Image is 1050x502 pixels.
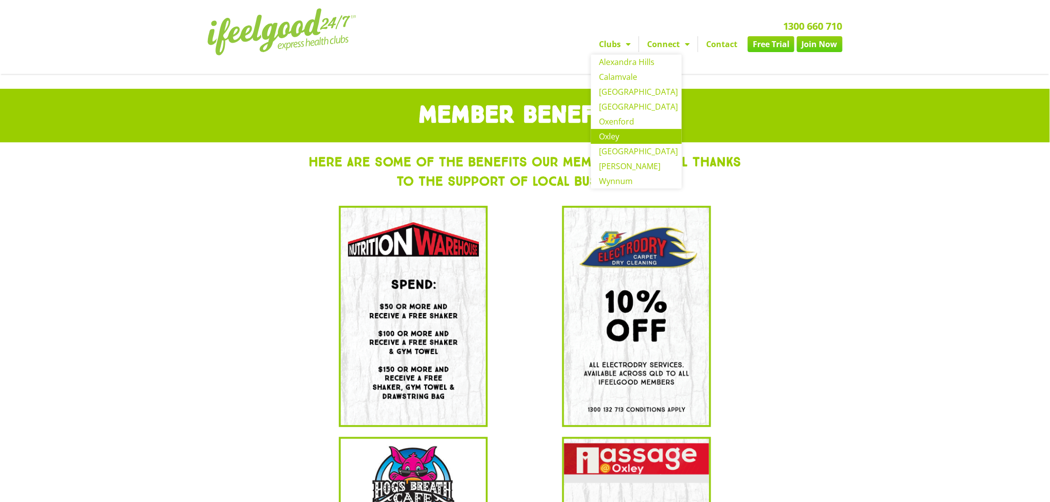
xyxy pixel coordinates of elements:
[783,19,843,33] a: 1300 660 710
[591,159,682,174] a: [PERSON_NAME]
[591,84,682,99] a: [GEOGRAPHIC_DATA]
[748,36,794,52] a: Free Trial
[433,36,843,52] nav: Menu
[639,36,698,52] a: Connect
[591,129,682,144] a: Oxley
[797,36,843,52] a: Join Now
[698,36,745,52] a: Contact
[591,144,682,159] a: [GEOGRAPHIC_DATA]
[591,55,682,188] ul: Clubs
[591,114,682,129] a: Oxenford
[591,99,682,114] a: [GEOGRAPHIC_DATA]
[591,69,682,84] a: Calamvale
[591,55,682,69] a: Alexandra Hills
[5,104,1045,127] h1: MEMBER BENEFITS
[591,36,639,52] a: Clubs
[307,152,743,191] h3: Here Are Some of the Benefits Our Member Enjoy, All Thanks to the Support of Local Businesses.
[591,174,682,188] a: Wynnum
